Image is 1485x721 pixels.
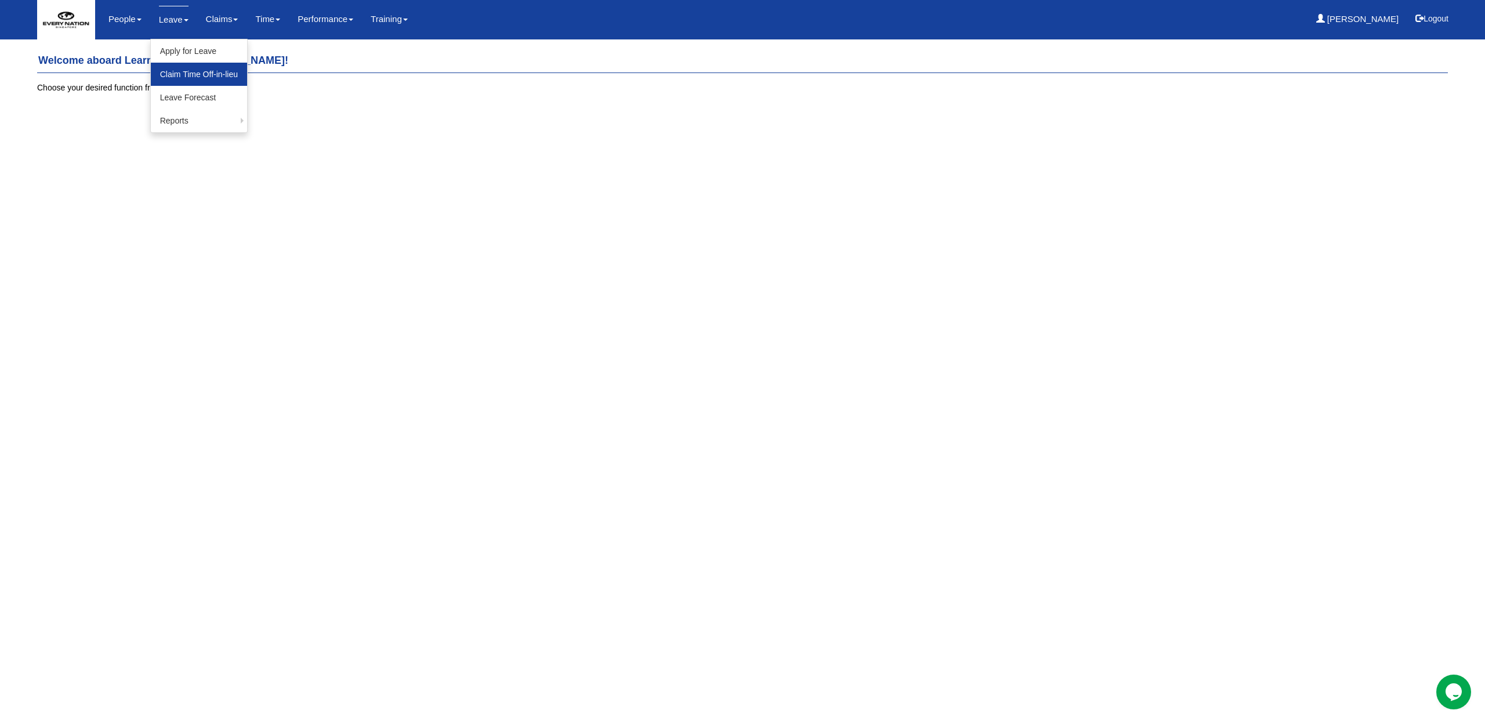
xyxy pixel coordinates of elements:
[108,6,142,32] a: People
[151,109,247,132] a: Reports
[37,49,1448,73] h4: Welcome aboard Learn Anchor, [PERSON_NAME]!
[151,86,247,109] a: Leave Forecast
[159,6,189,33] a: Leave
[371,6,408,32] a: Training
[1316,6,1399,32] a: [PERSON_NAME]
[206,6,238,32] a: Claims
[37,1,95,39] img: 2Q==
[1407,5,1457,32] button: Logout
[151,63,247,86] a: Claim Time Off-in-lieu
[151,39,247,63] a: Apply for Leave
[298,6,353,32] a: Performance
[1436,675,1473,709] iframe: chat widget
[255,6,280,32] a: Time
[37,82,1448,93] p: Choose your desired function from the menu above.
